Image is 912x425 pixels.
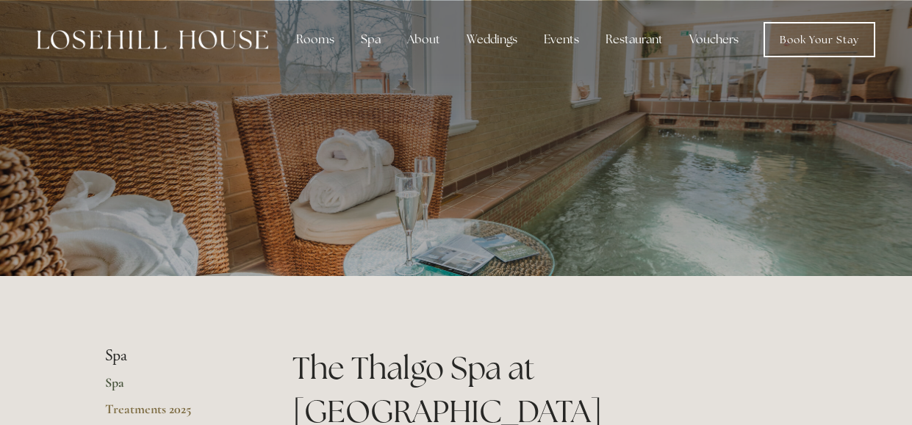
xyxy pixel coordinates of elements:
a: Book Your Stay [764,22,875,57]
div: About [395,25,452,54]
div: Restaurant [594,25,675,54]
li: Spa [105,346,245,366]
div: Spa [349,25,392,54]
a: Vouchers [678,25,750,54]
div: Rooms [284,25,346,54]
div: Weddings [455,25,529,54]
div: Events [532,25,591,54]
img: Losehill House [37,30,268,49]
a: Spa [105,374,245,401]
